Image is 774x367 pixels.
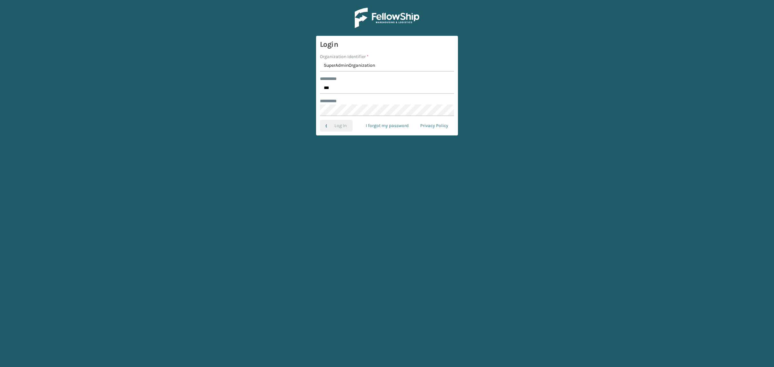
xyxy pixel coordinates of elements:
img: Logo [355,8,419,28]
h3: Login [320,40,454,49]
label: Organization Identifier [320,53,369,60]
a: I forgot my password [360,120,414,132]
button: Log In [320,120,352,132]
a: Privacy Policy [414,120,454,132]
